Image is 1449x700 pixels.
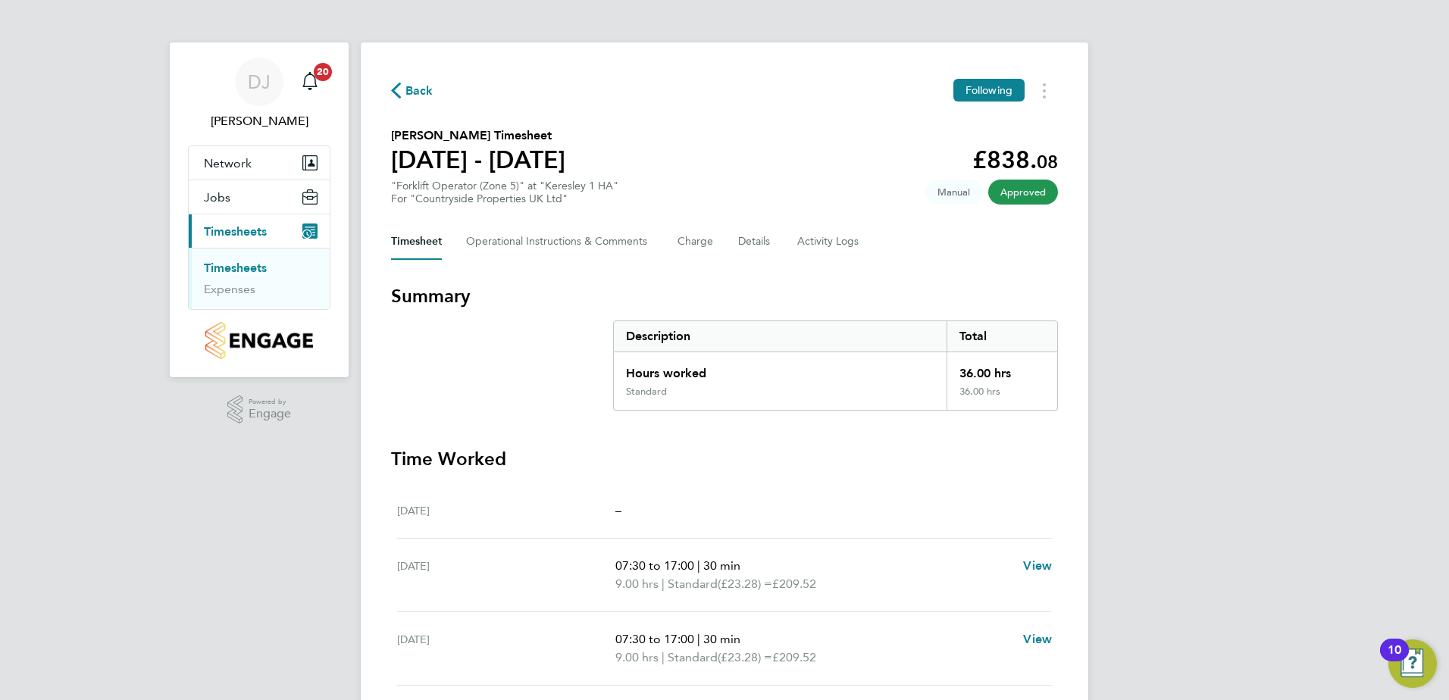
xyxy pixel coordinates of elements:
span: DJ [248,72,271,92]
button: Activity Logs [797,223,861,260]
span: Following [965,83,1012,97]
span: 07:30 to 17:00 [615,558,694,573]
button: Charge [678,223,714,260]
div: [DATE] [397,630,615,667]
span: Timesheets [204,224,267,239]
span: Network [204,156,252,170]
span: | [662,650,665,664]
span: Back [405,82,433,100]
a: Powered byEngage [227,395,292,424]
div: Hours worked [614,352,947,386]
nav: Main navigation [170,42,349,377]
span: 07:30 to 17:00 [615,632,694,646]
span: (£23.28) = [718,577,772,591]
a: DJ[PERSON_NAME] [188,58,330,130]
div: 10 [1388,650,1401,670]
span: This timesheet was manually created. [925,180,982,205]
button: Details [738,223,773,260]
img: countryside-properties-logo-retina.png [205,322,312,359]
div: 36.00 hrs [947,352,1057,386]
h3: Time Worked [391,447,1058,471]
button: Network [189,146,330,180]
div: Standard [626,386,667,398]
div: Total [947,321,1057,352]
span: Dean Jarrett [188,112,330,130]
a: 20 [295,58,325,106]
span: | [697,632,700,646]
span: 30 min [703,558,740,573]
span: View [1023,632,1052,646]
span: This timesheet has been approved. [988,180,1058,205]
button: Jobs [189,180,330,214]
button: Timesheets Menu [1031,79,1058,102]
button: Timesheets [189,214,330,248]
span: 08 [1037,151,1058,173]
button: Timesheet [391,223,442,260]
span: – [615,503,621,517]
div: For "Countryside Properties UK Ltd" [391,192,618,205]
span: 20 [314,63,332,81]
button: Following [953,79,1025,102]
h1: [DATE] - [DATE] [391,145,565,175]
a: Timesheets [204,261,267,275]
span: £209.52 [772,577,816,591]
app-decimal: £838. [972,145,1058,174]
span: Powered by [249,395,291,408]
span: £209.52 [772,650,816,664]
span: | [697,558,700,573]
a: View [1023,630,1052,648]
div: "Forklift Operator (Zone 5)" at "Keresley 1 HA" [391,180,618,205]
div: Description [614,321,947,352]
div: [DATE] [397,502,615,520]
span: Standard [668,648,718,667]
div: [DATE] [397,557,615,593]
h3: Summary [391,284,1058,308]
span: 9.00 hrs [615,577,659,591]
button: Back [391,81,433,100]
div: 36.00 hrs [947,386,1057,410]
span: 9.00 hrs [615,650,659,664]
span: Engage [249,408,291,420]
span: (£23.28) = [718,650,772,664]
span: Jobs [204,190,230,205]
div: Summary [613,320,1058,411]
a: Go to home page [188,322,330,359]
button: Operational Instructions & Comments [466,223,653,260]
span: Standard [668,575,718,593]
span: 30 min [703,632,740,646]
a: Expenses [204,282,255,296]
div: Timesheets [189,248,330,309]
a: View [1023,557,1052,575]
span: View [1023,558,1052,573]
h2: [PERSON_NAME] Timesheet [391,127,565,145]
span: | [662,577,665,591]
button: Open Resource Center, 10 new notifications [1388,639,1437,688]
